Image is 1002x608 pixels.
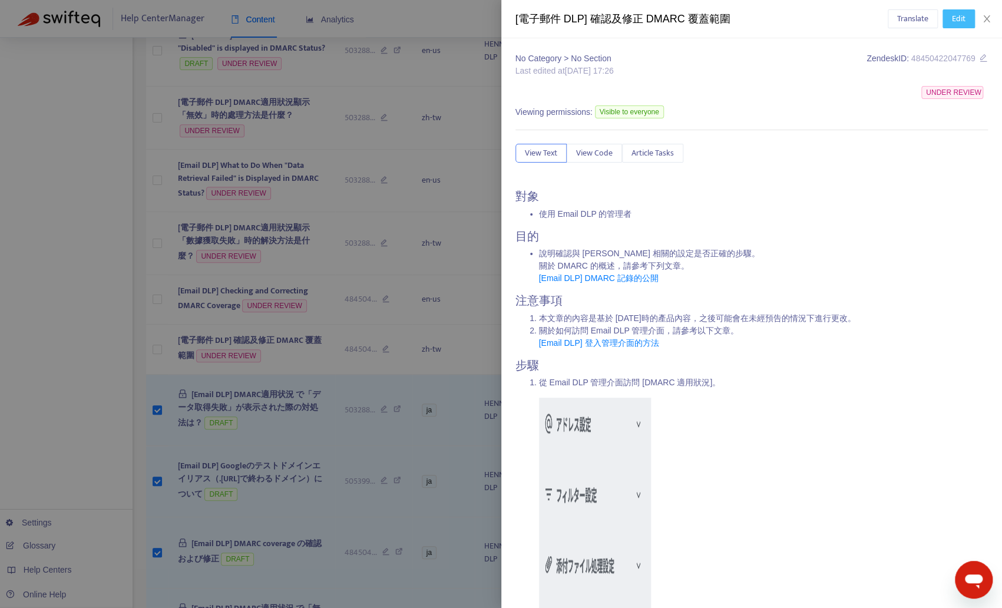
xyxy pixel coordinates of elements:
button: Article Tasks [622,144,683,163]
li: 使用 Email DLP 的管理者 [539,208,988,220]
span: Visible to everyone [595,105,664,118]
span: Edit [952,12,965,25]
li: 本文章的內容是基於 [DATE]時的產品內容，之後可能會在未經預告的情況下進行更改。 [539,312,988,325]
button: View Text [515,144,567,163]
div: Last edited at [DATE] 17:26 [515,65,614,77]
button: Edit [943,9,975,28]
span: View Code [576,147,613,160]
h2: 對象 [515,189,988,203]
a: [Email DLP] DMARC 記錄的公開 [539,273,659,283]
div: No Category > No Section [515,52,614,65]
button: Translate [888,9,938,28]
h2: 步驟 [515,358,988,372]
button: View Code [567,144,622,163]
a: [Email DLP] 登入管理介面的方法 [539,338,659,348]
div: [電子郵件 DLP] 確認及修正 DMARC 覆蓋範圍 [515,11,888,27]
p: 從 Email DLP 管理介面訪問 [DMARC 適用狀況]。 [539,376,988,389]
div: Zendesk ID: [867,52,988,77]
span: Viewing permissions: [515,106,593,118]
span: Translate [897,12,928,25]
li: 關於如何訪問 Email DLP 管理介面，請參考以下文章。 [539,325,988,349]
button: Close [978,14,995,25]
span: 48450422047769 [911,54,975,63]
h2: 目的 [515,229,988,243]
span: close [982,14,991,24]
iframe: メッセージングウィンドウを開くボタン [955,561,993,599]
span: View Text [525,147,557,160]
span: Article Tasks [631,147,674,160]
li: 說明確認與 [PERSON_NAME] 相關的設定是否正確的步驟。 關於 DMARC 的概述，請參考下列文章。 [539,247,988,285]
span: UNDER REVIEW [921,86,983,99]
h2: 注意事項 [515,293,988,308]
